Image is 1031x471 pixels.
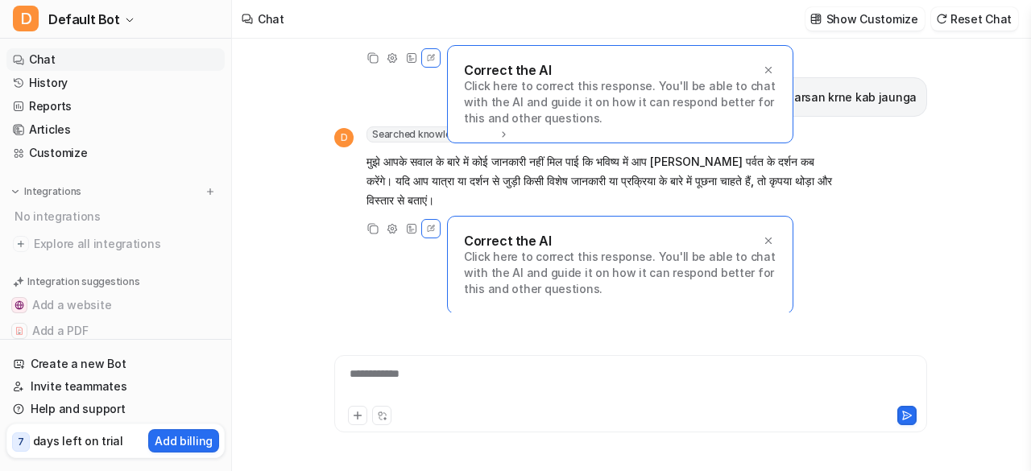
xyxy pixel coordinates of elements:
[6,184,86,200] button: Integrations
[14,326,24,336] img: Add a PDF
[155,432,213,449] p: Add billing
[6,398,225,420] a: Help and support
[6,95,225,118] a: Reports
[826,10,918,27] p: Show Customize
[34,231,218,257] span: Explore all integrations
[464,62,551,78] p: Correct the AI
[464,233,551,249] p: Correct the AI
[6,142,225,164] a: Customize
[805,7,925,31] button: Show Customize
[936,13,947,25] img: reset
[6,318,225,344] button: Add a PDFAdd a PDF
[931,7,1018,31] button: Reset Chat
[6,118,225,141] a: Articles
[33,432,123,449] p: days left on trial
[6,292,225,318] button: Add a websiteAdd a website
[10,203,225,229] div: No integrations
[6,353,225,375] a: Create a new Bot
[464,249,776,297] p: Click here to correct this response. You'll be able to chat with the AI and guide it on how it ca...
[13,236,29,252] img: explore all integrations
[366,152,838,210] p: मुझे आपके सवाल के बारे में कोई जानकारी नहीं मिल पाई कि भविष्य में आप [PERSON_NAME] पर्वत के दर्शन...
[18,435,24,449] p: 7
[27,275,139,289] p: Integration suggestions
[6,72,225,94] a: History
[366,126,515,143] span: Searched knowledge base
[148,429,219,452] button: Add billing
[10,186,21,197] img: expand menu
[6,233,225,255] a: Explore all integrations
[334,128,354,147] span: D
[6,48,225,71] a: Chat
[6,375,225,398] a: Invite teammates
[14,300,24,310] img: Add a website
[258,10,284,27] div: Chat
[205,186,216,197] img: menu_add.svg
[48,8,120,31] span: Default Bot
[13,6,39,31] span: D
[464,78,776,126] p: Click here to correct this response. You'll be able to chat with the AI and guide it on how it ca...
[810,13,822,25] img: customize
[24,185,81,198] p: Integrations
